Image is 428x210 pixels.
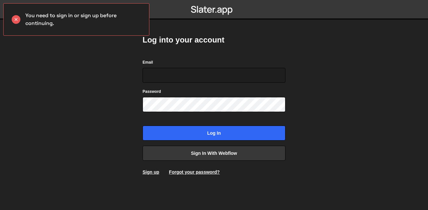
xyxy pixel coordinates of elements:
a: Sign up [143,169,159,175]
a: Sign in with Webflow [143,146,285,161]
input: Log in [143,126,285,141]
a: Forgot your password? [169,169,220,175]
h2: Log into your account [143,35,285,45]
label: Email [143,59,153,66]
label: Password [143,88,161,95]
div: You need to sign in or sign up before continuing. [3,3,149,36]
